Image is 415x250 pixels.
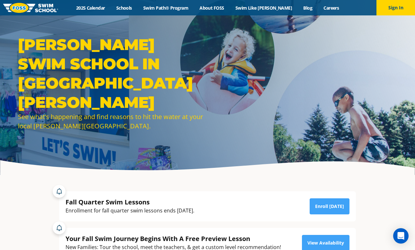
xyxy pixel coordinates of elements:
[18,35,204,112] h1: [PERSON_NAME] Swim School in [GEOGRAPHIC_DATA][PERSON_NAME]
[318,5,345,11] a: Careers
[3,3,58,13] img: FOSS Swim School Logo
[230,5,298,11] a: Swim Like [PERSON_NAME]
[393,228,409,244] div: Open Intercom Messenger
[66,234,281,243] div: Your Fall Swim Journey Begins With A Free Preview Lesson
[137,5,194,11] a: Swim Path® Program
[18,112,204,131] div: See what’s happening and find reasons to hit the water at your local [PERSON_NAME][GEOGRAPHIC_DATA].
[194,5,230,11] a: About FOSS
[70,5,110,11] a: 2025 Calendar
[310,198,349,214] a: Enroll [DATE]
[66,198,194,206] div: Fall Quarter Swim Lessons
[110,5,137,11] a: Schools
[298,5,318,11] a: Blog
[66,206,194,215] div: Enrollment for fall quarter swim lessons ends [DATE].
